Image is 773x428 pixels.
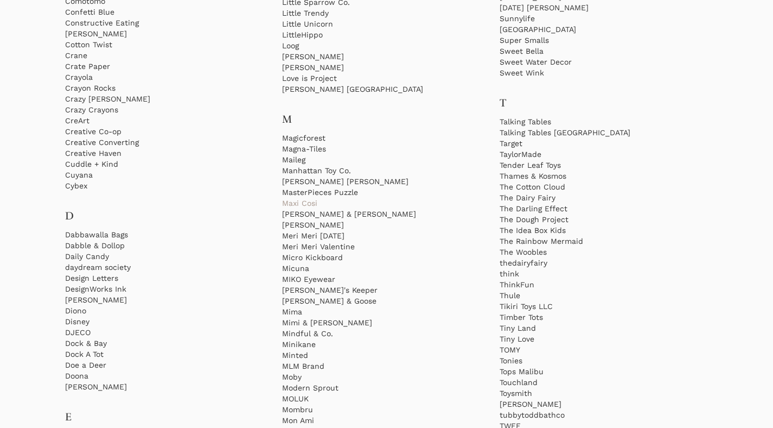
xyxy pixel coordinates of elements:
a: [PERSON_NAME] [282,219,490,230]
a: Mombru [282,404,490,415]
a: CreArt [65,115,273,126]
a: Thames & Kosmos [500,171,708,181]
a: Love is Project [282,73,490,84]
a: Disney [65,316,273,327]
a: Constructive Eating [65,17,273,28]
a: Daily Candy [65,251,273,262]
a: Crayola [65,72,273,83]
a: Meri Meri Valentine [282,241,490,252]
a: [PERSON_NAME] [65,381,273,392]
a: [PERSON_NAME] [65,294,273,305]
a: The Darling Effect [500,203,708,214]
a: tubbytoddbathco [500,410,708,420]
a: LittleHippo [282,29,490,40]
a: Doe a Deer [65,360,273,370]
a: [PERSON_NAME] & Goose [282,295,490,306]
h3: M [282,112,490,127]
a: Cotton Twist [65,39,273,50]
a: Dabbawalla Bags [65,229,273,240]
a: The Dough Project [500,214,708,225]
a: [PERSON_NAME] & [PERSON_NAME] [282,209,490,219]
a: MasterPieces Puzzle [282,187,490,198]
a: Doona [65,370,273,381]
a: The Rainbow Mermaid [500,236,708,247]
a: Little Trendy [282,8,490,18]
a: Sweet Wink [500,67,708,78]
a: Design Letters [65,273,273,284]
a: Micro Kickboard [282,252,490,263]
a: Crazy [PERSON_NAME] [65,93,273,104]
a: Cuyana [65,169,273,180]
a: Crane [65,50,273,61]
a: [PERSON_NAME] [GEOGRAPHIC_DATA] [282,84,490,95]
a: think [500,268,708,279]
a: DJECO [65,327,273,338]
a: Toysmith [500,388,708,399]
a: Sweet Bella [500,46,708,56]
a: The Idea Box Kids [500,225,708,236]
a: MOLUK [282,393,490,404]
a: [PERSON_NAME] [65,28,273,39]
a: Confetti Blue [65,7,273,17]
a: Crayon Rocks [65,83,273,93]
a: [GEOGRAPHIC_DATA] [500,24,708,35]
a: Moby [282,372,490,382]
a: Talking Tables [500,116,708,127]
a: Crate Paper [65,61,273,72]
a: Super Smalls [500,35,708,46]
h3: T [500,96,708,111]
a: Cuddle + Kind [65,159,273,169]
a: Creative Co-op [65,126,273,137]
a: Tiny Love [500,333,708,344]
a: Magicforest [282,133,490,143]
a: TaylorMade [500,149,708,160]
a: MIKO Eyewear [282,274,490,285]
a: [DATE] [PERSON_NAME] [500,2,708,13]
a: Maileg [282,154,490,165]
a: Micuna [282,263,490,274]
a: DesignWorks Ink [65,284,273,294]
a: Little Unicorn [282,18,490,29]
a: Dock & Bay [65,338,273,349]
a: Diono [65,305,273,316]
h3: D [65,209,273,224]
a: Meri Meri [DATE] [282,230,490,241]
a: Touchland [500,377,708,388]
a: Manhattan Toy Co. [282,165,490,176]
a: Tops Malibu [500,366,708,377]
a: Dock A Tot [65,349,273,360]
a: Minted [282,350,490,361]
a: TOMY [500,344,708,355]
a: Mimi & [PERSON_NAME] [282,317,490,328]
a: ThinkFun [500,279,708,290]
a: Creative Haven [65,148,273,159]
a: Magna-Tiles [282,143,490,154]
a: Tender Leaf Toys [500,160,708,171]
a: [PERSON_NAME] [282,62,490,73]
a: Maxi Cosi [282,198,490,209]
a: Mindful & Co. [282,328,490,339]
a: Minikane [282,339,490,350]
a: Mima [282,306,490,317]
a: MLM Brand [282,361,490,372]
a: daydream society [65,262,273,273]
a: Cybex [65,180,273,191]
a: The Cotton Cloud [500,181,708,192]
a: Tonies [500,355,708,366]
a: Timber Tots [500,312,708,323]
a: Thule [500,290,708,301]
a: [PERSON_NAME]'s Keeper [282,285,490,295]
a: [PERSON_NAME] [PERSON_NAME] [282,176,490,187]
h3: E [65,410,273,425]
a: Tiny Land [500,323,708,333]
a: thedairyfairy [500,257,708,268]
a: [PERSON_NAME] [500,399,708,410]
a: Target [500,138,708,149]
a: Talking Tables [GEOGRAPHIC_DATA] [500,127,708,138]
a: Modern Sprout [282,382,490,393]
a: Sweet Water Decor [500,56,708,67]
a: Loog [282,40,490,51]
a: Sunnylife [500,13,708,24]
a: The Woobles [500,247,708,257]
a: Tikiri Toys LLC [500,301,708,312]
